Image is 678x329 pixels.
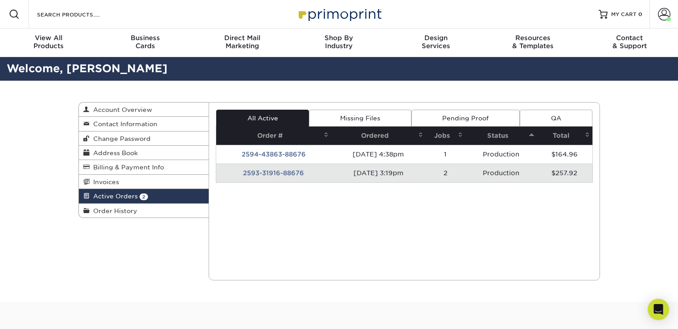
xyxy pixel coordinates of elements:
[291,34,387,42] span: Shop By
[79,132,209,146] a: Change Password
[638,11,642,17] span: 0
[90,106,152,113] span: Account Overview
[537,145,592,164] td: $164.96
[309,110,411,127] a: Missing Files
[79,160,209,174] a: Billing & Payment Info
[79,146,209,160] a: Address Book
[79,103,209,117] a: Account Overview
[537,164,592,182] td: $257.92
[581,29,678,57] a: Contact& Support
[537,127,592,145] th: Total
[484,34,581,42] span: Resources
[331,145,426,164] td: [DATE] 4:38pm
[611,11,637,18] span: MY CART
[581,34,678,50] div: & Support
[216,110,309,127] a: All Active
[90,178,119,185] span: Invoices
[194,29,291,57] a: Direct MailMarketing
[140,193,148,200] span: 2
[465,127,537,145] th: Status
[426,127,466,145] th: Jobs
[79,175,209,189] a: Invoices
[90,193,138,200] span: Active Orders
[465,145,537,164] td: Production
[581,34,678,42] span: Contact
[194,34,291,50] div: Marketing
[36,9,123,20] input: SEARCH PRODUCTS.....
[90,164,164,171] span: Billing & Payment Info
[648,299,669,320] div: Open Intercom Messenger
[79,189,209,203] a: Active Orders 2
[90,135,151,142] span: Change Password
[484,34,581,50] div: & Templates
[97,34,193,50] div: Cards
[465,164,537,182] td: Production
[79,117,209,131] a: Contact Information
[426,164,466,182] td: 2
[295,4,384,24] img: Primoprint
[97,29,193,57] a: BusinessCards
[331,164,426,182] td: [DATE] 3:19pm
[426,145,466,164] td: 1
[90,120,157,127] span: Contact Information
[97,34,193,42] span: Business
[387,34,484,42] span: Design
[291,34,387,50] div: Industry
[216,127,331,145] th: Order #
[194,34,291,42] span: Direct Mail
[216,145,331,164] td: 2594-43863-88676
[387,34,484,50] div: Services
[291,29,387,57] a: Shop ByIndustry
[331,127,426,145] th: Ordered
[79,204,209,218] a: Order History
[411,110,520,127] a: Pending Proof
[387,29,484,57] a: DesignServices
[484,29,581,57] a: Resources& Templates
[216,164,331,182] td: 2593-31916-88676
[90,207,137,214] span: Order History
[90,149,138,156] span: Address Book
[520,110,592,127] a: QA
